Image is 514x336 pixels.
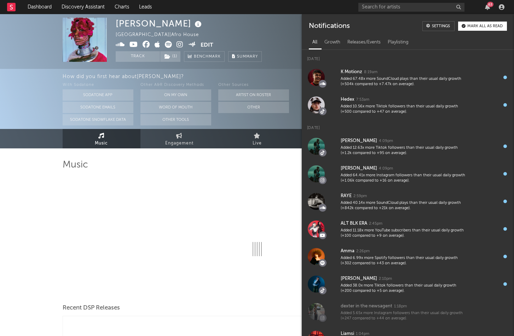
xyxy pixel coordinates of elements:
div: Added 12.63x more Tiktok followers than their usual daily growth (+1.2k compared to +95 on average). [341,145,465,156]
div: 2:45pm [369,221,382,226]
div: [PERSON_NAME] [341,164,377,173]
a: Engagement [140,129,218,148]
a: Settings [422,21,455,31]
div: Settings [432,24,450,28]
a: Audience [296,129,374,148]
div: dexter in the newsagent [341,302,392,311]
a: K Motionz8:19amAdded 67.48x more SoundCloud plays than their usual daily growth (+504k compared t... [302,64,514,91]
div: Notifications [309,21,350,31]
div: 2:59pm [353,194,367,199]
div: 7:53am [356,97,369,102]
span: ( 1 ) [160,51,181,62]
div: Added 64.41x more Instagram followers than their usual daily growth (+1.06k compared to +16 on av... [341,173,465,184]
span: Benchmark [194,53,221,61]
button: Word Of Mouth [140,102,211,113]
input: Search for artists [358,3,464,12]
div: [PERSON_NAME] [341,137,377,145]
div: Added 40.14x more SoundCloud plays than their usual daily growth (+842k compared to +21k on avera... [341,200,465,211]
div: 2:26pm [356,249,370,254]
button: Other [218,102,289,113]
button: 63 [485,4,490,10]
div: Added 11.18x more YouTube subscribers than their usual daily growth (+100 compared to +9 on avera... [341,228,465,239]
a: Benchmark [184,51,225,62]
div: Amma [341,247,354,255]
span: Engagement [165,139,194,148]
div: [DATE] [302,119,514,132]
button: Sodatone Emails [63,102,133,113]
button: Mark all as read [458,22,507,31]
button: Artist on Roster [218,89,289,101]
div: Other A&R Discovery Methods [140,81,211,89]
div: 1:18pm [394,304,407,309]
button: Track [116,51,160,62]
a: [PERSON_NAME]4:09pmAdded 64.41x more Instagram followers than their usual daily growth (+1.06k co... [302,160,514,188]
button: Sodatone App [63,89,133,101]
div: Added 6.99x more Spotify followers than their usual daily growth (+302 compared to +43 on average). [341,255,465,266]
a: dexter in the newsagent1:18pmAdded 5.65x more Instagram followers than their usual daily growth (... [302,298,514,325]
div: [DATE] [302,50,514,64]
div: Playlisting [384,36,412,48]
a: Music [63,129,140,148]
button: On My Own [140,89,211,101]
a: [PERSON_NAME]2:10pmAdded 38.0x more Tiktok followers than their usual daily growth (+200 compared... [302,270,514,298]
button: Edit [200,41,213,50]
div: [PERSON_NAME] [116,18,203,29]
div: Other Sources [218,81,289,89]
button: Summary [228,51,262,62]
div: Added 67.48x more SoundCloud plays than their usual daily growth (+504k compared to +7.47k on ave... [341,76,465,87]
div: Added 10.56x more Tiktok followers than their usual daily growth (+500 compared to +47 on average). [341,104,465,115]
button: (1) [160,51,180,62]
div: Growth [321,36,344,48]
a: [PERSON_NAME]4:09pmAdded 12.63x more Tiktok followers than their usual daily growth (+1.2k compar... [302,132,514,160]
div: 63 [487,2,493,7]
a: Amma2:26pmAdded 6.99x more Spotify followers than their usual daily growth (+302 compared to +43 ... [302,243,514,270]
a: Hedex7:53amAdded 10.56x more Tiktok followers than their usual daily growth (+500 compared to +47... [302,91,514,119]
span: Live [253,139,262,148]
div: Added 38.0x more Tiktok followers than their usual daily growth (+200 compared to +5 on average). [341,283,465,294]
button: Sodatone Snowflake Data [63,114,133,125]
div: 2:10pm [379,276,392,282]
span: Music [95,139,108,148]
div: 4:09pm [379,138,393,144]
div: [PERSON_NAME] [341,275,377,283]
div: Hedex [341,95,354,104]
button: Other Tools [140,114,211,125]
span: Recent DSP Releases [63,304,120,312]
div: Mark all as read [467,24,503,28]
div: Releases/Events [344,36,384,48]
div: [GEOGRAPHIC_DATA] | Afro House [116,31,215,39]
div: ALT BLK ERA [341,219,367,228]
div: K Motionz [341,68,362,76]
div: 4:09pm [379,166,393,171]
div: All [309,36,321,48]
div: Added 5.65x more Instagram followers than their usual daily growth (+247 compared to +44 on avera... [341,311,465,322]
span: Summary [237,55,258,59]
div: RAYE [341,192,352,200]
div: With Sodatone [63,81,133,89]
a: RAYE2:59pmAdded 40.14x more SoundCloud plays than their usual daily growth (+842k compared to +21... [302,188,514,215]
div: 8:19am [364,70,377,75]
a: ALT BLK ERA2:45pmAdded 11.18x more YouTube subscribers than their usual daily growth (+100 compar... [302,215,514,243]
a: Live [218,129,296,148]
